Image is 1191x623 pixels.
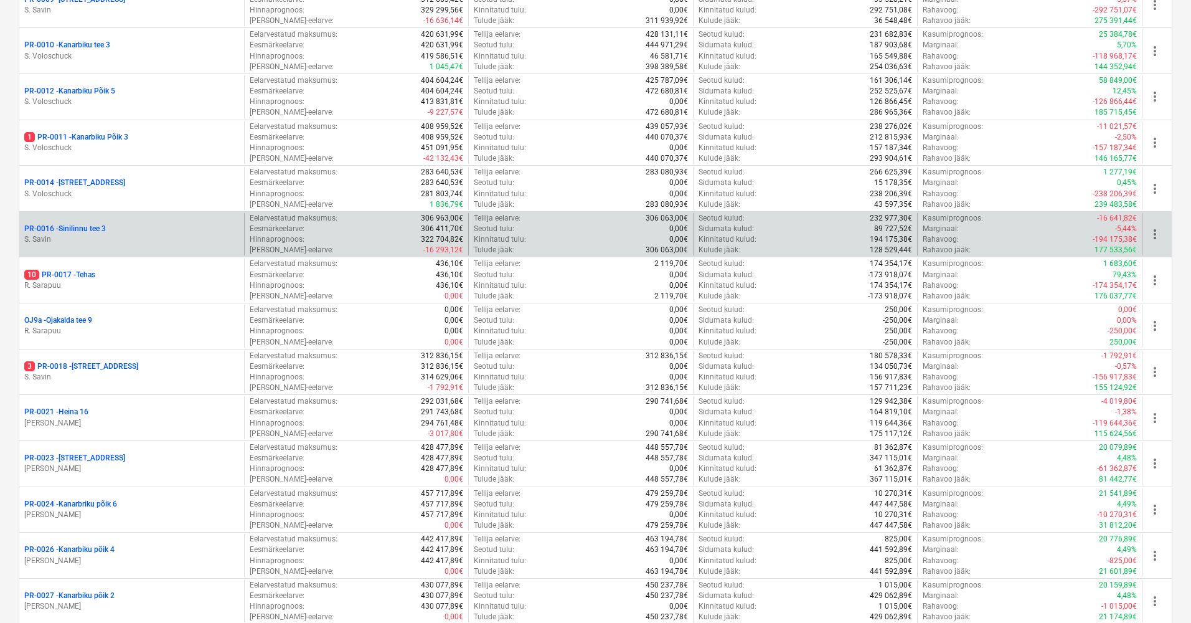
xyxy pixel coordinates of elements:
span: more_vert [1147,456,1162,471]
p: -250,00€ [883,315,912,326]
p: 0,00€ [445,305,463,315]
p: Seotud kulud : [699,121,745,132]
p: 89 727,52€ [874,224,912,234]
p: 254 036,63€ [870,62,912,72]
p: Seotud tulu : [474,132,514,143]
p: 436,10€ [436,270,463,280]
p: Seotud tulu : [474,86,514,97]
p: Hinnaprognoos : [250,143,304,153]
p: Tellija eelarve : [474,75,520,86]
p: 306 963,00€ [421,213,463,224]
p: [PERSON_NAME] [24,418,239,429]
p: [PERSON_NAME] [24,601,239,612]
p: PR-0021 - Heina 16 [24,407,88,417]
p: 444 971,29€ [646,40,688,50]
p: Rahavoo jääk : [923,245,971,255]
p: Kinnitatud tulu : [474,51,526,62]
p: 440 070,37€ [646,132,688,143]
p: 12,45% [1113,86,1137,97]
p: -9 227,57€ [428,107,463,118]
p: 312 836,15€ [421,351,463,361]
p: -250,00€ [1108,326,1137,336]
p: R. Sarapuu [24,280,239,291]
p: Kinnitatud tulu : [474,97,526,107]
p: Eelarvestatud maksumus : [250,29,337,40]
p: Kulude jääk : [699,199,740,210]
p: Kinnitatud tulu : [474,143,526,153]
p: Seotud kulud : [699,29,745,40]
p: Kulude jääk : [699,107,740,118]
p: Seotud kulud : [699,259,745,269]
p: Kulude jääk : [699,291,740,302]
p: Tellija eelarve : [474,259,520,269]
p: Kinnitatud kulud : [699,234,756,245]
span: more_vert [1147,227,1162,242]
p: 0,00€ [669,337,688,348]
p: Seotud kulud : [699,75,745,86]
p: 439 057,93€ [646,121,688,132]
p: Sidumata kulud : [699,178,754,188]
p: Marginaal : [923,40,959,50]
p: 36 548,48€ [874,16,912,26]
p: Rahavoog : [923,5,959,16]
p: 79,43% [1113,270,1137,280]
div: 3PR-0018 -[STREET_ADDRESS]S. Savin [24,361,239,383]
p: 408 959,52€ [421,132,463,143]
p: Kinnitatud kulud : [699,5,756,16]
p: 194 175,38€ [870,234,912,245]
p: 174 354,17€ [870,259,912,269]
p: 0,00€ [445,315,463,326]
p: S. Voloschuck [24,189,239,199]
p: 43 597,35€ [874,199,912,210]
p: Eelarvestatud maksumus : [250,259,337,269]
p: 283 080,93€ [646,167,688,178]
p: Marginaal : [923,270,959,280]
p: S. Savin [24,5,239,16]
p: Rahavoog : [923,189,959,199]
p: -173 918,07€ [868,291,912,302]
p: 0,00€ [669,234,688,245]
p: 1 683,60€ [1103,259,1137,269]
p: 250,00€ [885,305,912,315]
iframe: Chat Widget [1129,563,1191,623]
p: 15 178,35€ [874,178,912,188]
p: -42 132,43€ [423,153,463,164]
p: 283 640,53€ [421,167,463,178]
div: PR-0021 -Heina 16[PERSON_NAME] [24,407,239,428]
span: more_vert [1147,364,1162,379]
p: Eesmärkeelarve : [250,132,304,143]
p: PR-0024 - Kanarbriku põik 6 [24,499,117,510]
p: S. Voloschuck [24,97,239,107]
p: Hinnaprognoos : [250,5,304,16]
p: Seotud tulu : [474,315,514,326]
p: 165 549,88€ [870,51,912,62]
p: Marginaal : [923,224,959,234]
p: Rahavoo jääk : [923,337,971,348]
p: 177 533,56€ [1094,245,1137,255]
p: Kasumiprognoos : [923,29,983,40]
p: Kulude jääk : [699,62,740,72]
p: Rahavoog : [923,97,959,107]
p: 25 384,78€ [1099,29,1137,40]
p: Seotud tulu : [474,40,514,50]
p: [PERSON_NAME] [24,464,239,474]
p: [PERSON_NAME]-eelarve : [250,245,334,255]
p: 425 787,09€ [646,75,688,86]
p: OJ9a - Ojakalda tee 9 [24,315,92,326]
p: 306 063,00€ [646,245,688,255]
p: 398 389,58€ [646,62,688,72]
p: -173 918,07€ [868,270,912,280]
p: 0,00€ [445,326,463,336]
p: PR-0027 - Kanarbiku põik 2 [24,591,115,601]
p: 0,00€ [445,337,463,348]
p: Rahavoog : [923,280,959,291]
p: PR-0017 - Tehas [24,270,95,280]
div: PR-0027 -Kanarbiku põik 2[PERSON_NAME] [24,591,239,612]
span: more_vert [1147,44,1162,59]
p: 306 411,70€ [421,224,463,234]
p: [PERSON_NAME]-eelarve : [250,107,334,118]
p: 0,00€ [669,5,688,16]
p: PR-0016 - Sinilinnu tee 3 [24,224,106,234]
div: PR-0012 -Kanarbiku Põik 5S. Voloschuck [24,86,239,107]
p: 404 604,24€ [421,75,463,86]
